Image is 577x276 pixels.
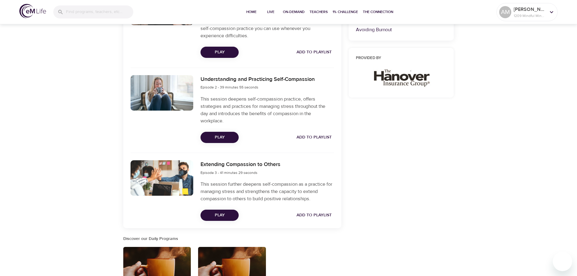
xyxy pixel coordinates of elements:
span: The Connection [363,9,393,15]
button: Add to Playlist [294,47,334,58]
span: 1% Challenge [333,9,358,15]
span: On-Demand [283,9,305,15]
span: Teachers [310,9,328,15]
h6: Discover our Daily Programs [123,235,341,242]
button: Play [201,47,239,58]
button: Play [201,132,239,143]
h6: Provided by [356,55,447,62]
p: This session explores what self-compassion is and is not, reviews the three aspects of self-compa... [201,10,334,39]
span: Live [264,9,278,15]
p: This session further deepens self-compassion as a practice for managing stress and strengthens th... [201,181,334,202]
button: Play [201,210,239,221]
h6: Extending Compassion to Others [201,160,280,169]
span: Play [205,134,234,141]
img: HIG_wordmrk_k.jpg [368,66,434,88]
iframe: Button to launch messaging window [553,252,572,271]
p: [PERSON_NAME] [514,6,546,13]
span: Home [244,9,259,15]
img: logo [19,4,46,18]
span: Add to Playlist [297,48,332,56]
h6: Understanding and Practicing Self-Compassion [201,75,315,84]
span: Episode 3 - 41 minutes 29 seconds [201,170,257,175]
div: AM [499,6,511,18]
span: Add to Playlist [297,134,332,141]
span: Episode 2 - 39 minutes 55 seconds [201,85,258,90]
input: Find programs, teachers, etc... [66,5,133,18]
p: 1209 Mindful Minutes [514,13,546,18]
p: This session deepens self-compassion practice, offers strategies and practices for managing stres... [201,95,334,125]
button: Add to Playlist [294,132,334,143]
a: Avoiding Burnout [356,27,392,33]
button: Add to Playlist [294,210,334,221]
span: Play [205,48,234,56]
span: Play [205,211,234,219]
span: Add to Playlist [297,211,332,219]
